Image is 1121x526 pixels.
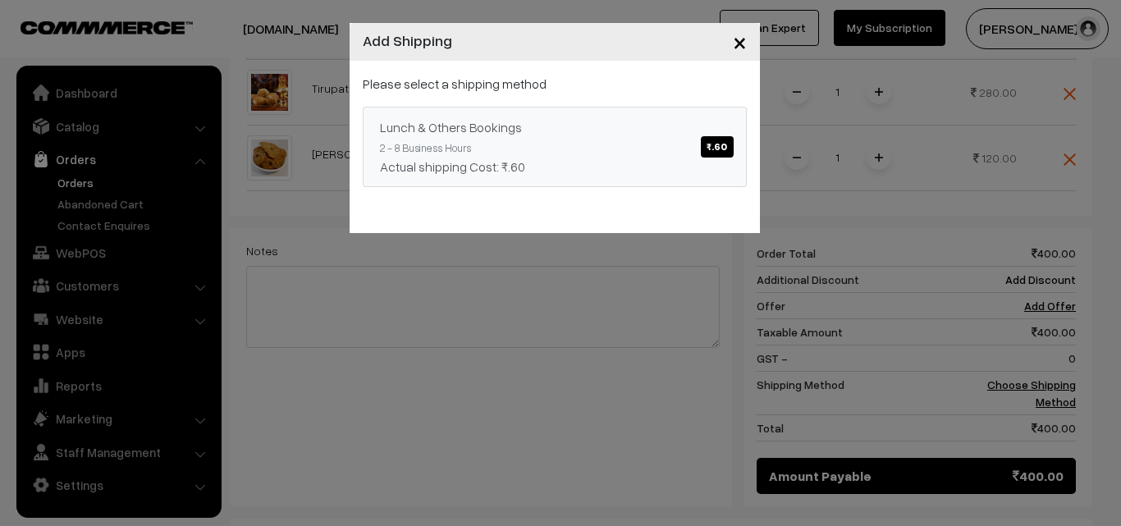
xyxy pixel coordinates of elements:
p: Please select a shipping method [363,74,747,94]
div: Actual shipping Cost: ₹.60 [380,157,730,176]
div: Lunch & Others Bookings [380,117,730,137]
h4: Add Shipping [363,30,452,52]
small: 2 - 8 Business Hours [380,141,471,154]
button: Close [720,16,760,67]
span: ₹.60 [701,136,733,158]
a: Lunch & Others Bookings₹.60 2 - 8 Business HoursActual shipping Cost: ₹.60 [363,107,747,187]
span: × [733,26,747,57]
